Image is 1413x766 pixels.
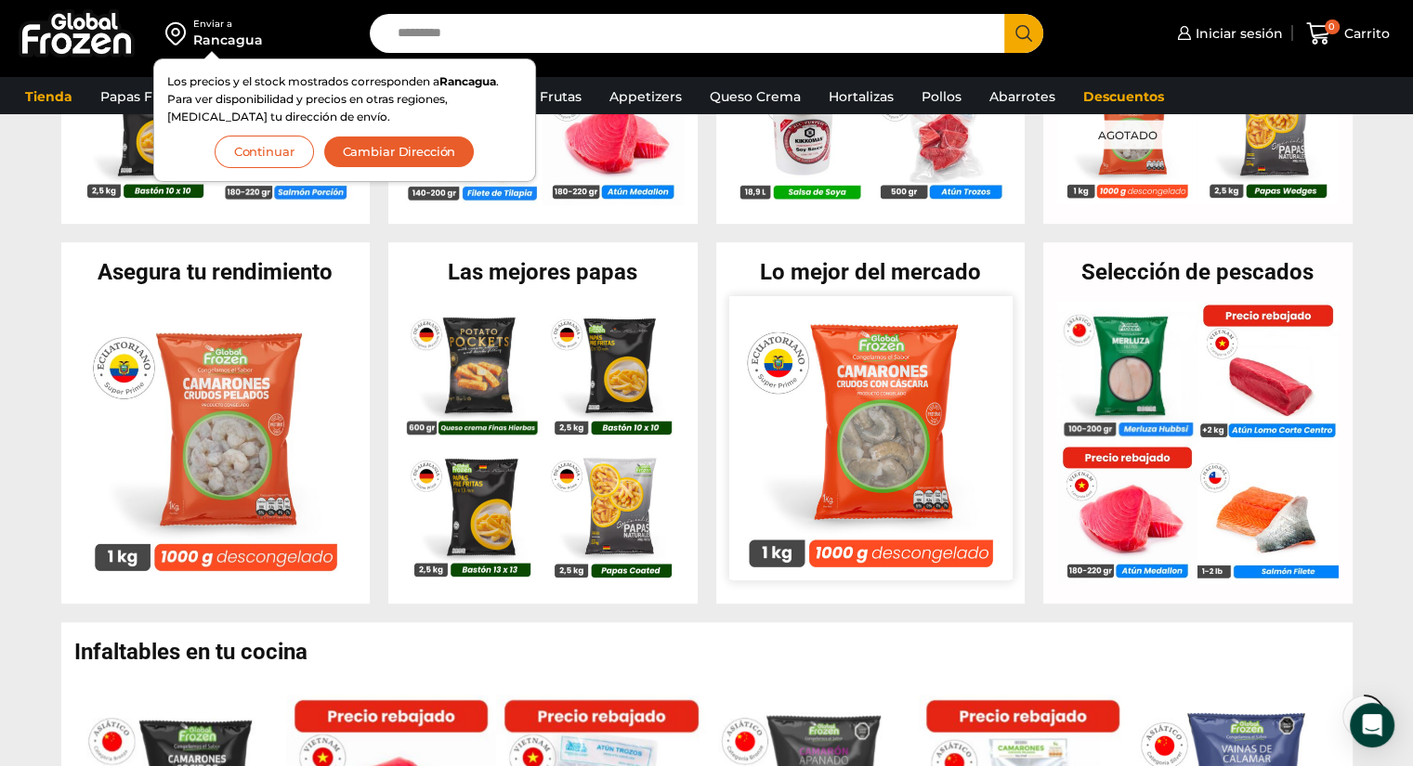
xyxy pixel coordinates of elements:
div: Open Intercom Messenger [1350,703,1394,747]
h2: Selección de pescados [1043,261,1353,283]
div: Enviar a [193,18,263,31]
a: Hortalizas [819,79,903,114]
span: Iniciar sesión [1191,24,1283,43]
strong: Rancagua [439,74,496,88]
a: Iniciar sesión [1172,15,1283,52]
span: Carrito [1340,24,1390,43]
a: Appetizers [600,79,691,114]
p: Los precios y el stock mostrados corresponden a . Para ver disponibilidad y precios en otras regi... [167,72,522,126]
button: Search button [1004,14,1043,53]
div: Rancagua [193,31,263,49]
a: Abarrotes [980,79,1065,114]
a: Tienda [16,79,82,114]
a: Pollos [912,79,971,114]
h2: Asegura tu rendimiento [61,261,371,283]
h2: Lo mejor del mercado [716,261,1026,283]
a: Queso Crema [700,79,810,114]
button: Cambiar Dirección [323,136,476,168]
h2: Las mejores papas [388,261,698,283]
p: Agotado [1085,121,1171,149]
a: Papas Fritas [91,79,190,114]
a: 0 Carrito [1302,12,1394,56]
span: 0 [1325,19,1340,34]
img: address-field-icon.svg [165,18,193,49]
h2: Infaltables en tu cocina [74,641,1353,663]
a: Descuentos [1074,79,1173,114]
button: Continuar [215,136,314,168]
